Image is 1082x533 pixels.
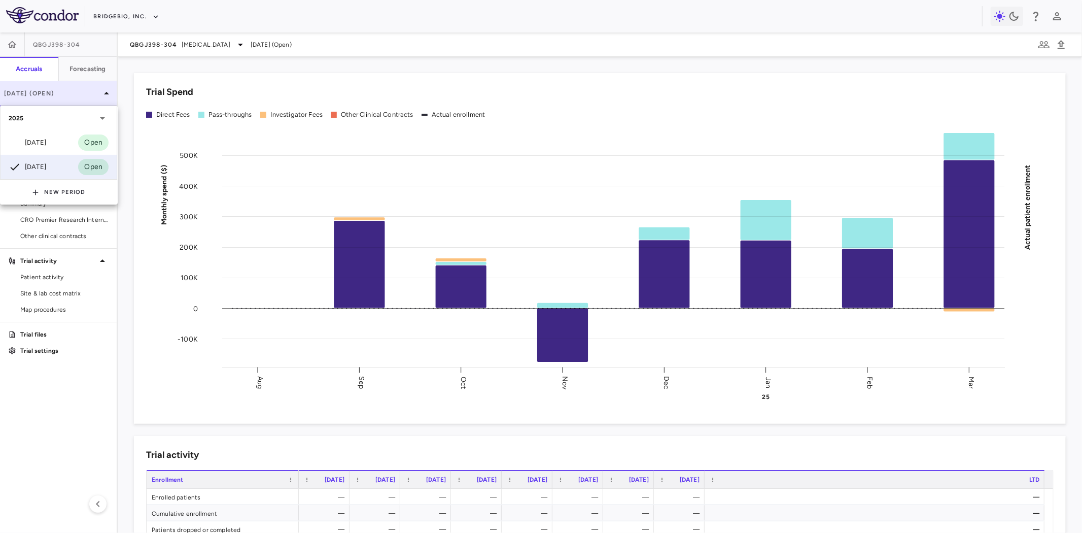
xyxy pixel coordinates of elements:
span: Open [78,137,109,148]
span: Open [78,161,109,173]
p: 2025 [9,114,24,123]
div: 2025 [1,106,117,130]
div: [DATE] [9,161,46,173]
div: [DATE] [9,137,46,149]
button: New Period [32,184,86,201]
